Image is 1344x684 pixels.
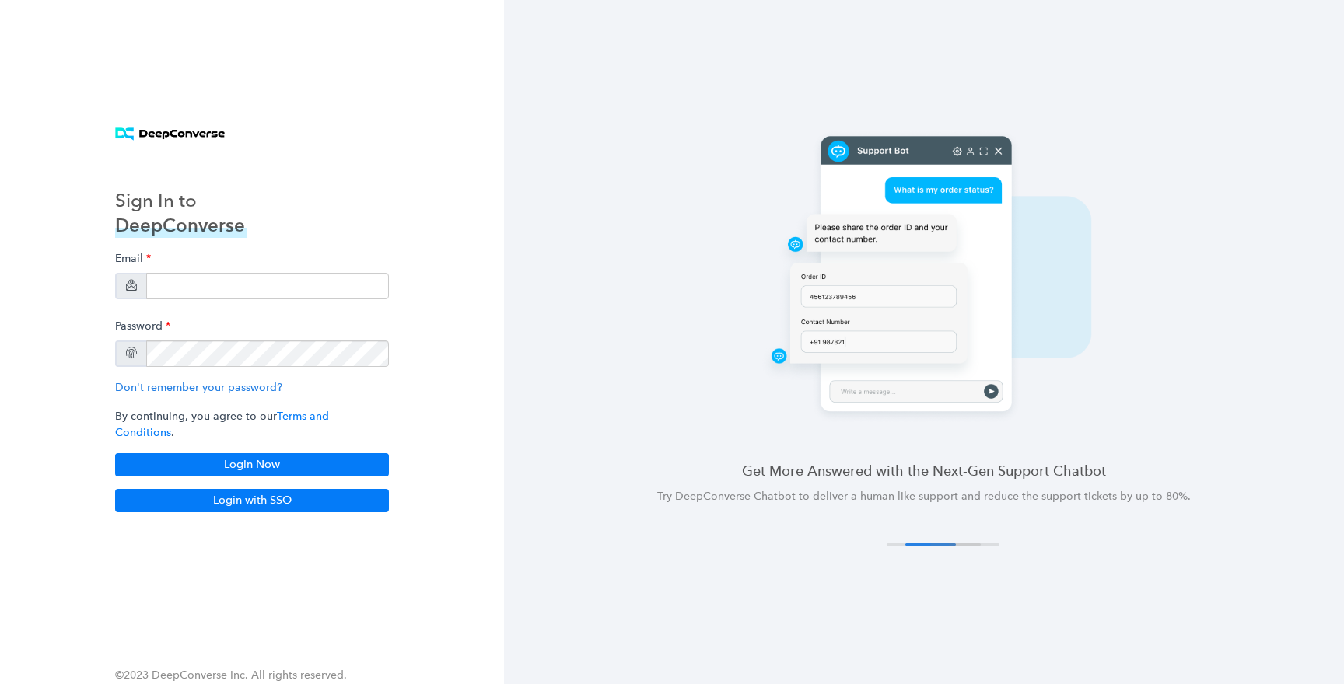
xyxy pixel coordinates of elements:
label: Email [115,244,151,273]
span: Try DeepConverse Chatbot to deliver a human-like support and reduce the support tickets by up to ... [657,490,1191,503]
button: Login with SSO [115,489,389,512]
h3: DeepConverse [115,213,247,238]
h4: Get More Answered with the Next-Gen Support Chatbot [541,461,1307,480]
a: Terms and Conditions [115,410,329,439]
span: ©2023 DeepConverse Inc. All rights reserved. [115,668,347,682]
p: By continuing, you agree to our . [115,408,389,441]
button: 4 [949,543,999,546]
img: carousel 2 [714,129,1134,424]
label: Password [115,312,170,340]
button: 1 [887,543,937,546]
button: 3 [930,543,981,546]
a: Don't remember your password? [115,381,282,394]
button: Login Now [115,453,389,476]
img: horizontal logo [115,127,225,141]
button: 2 [905,543,956,546]
h3: Sign In to [115,188,247,213]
